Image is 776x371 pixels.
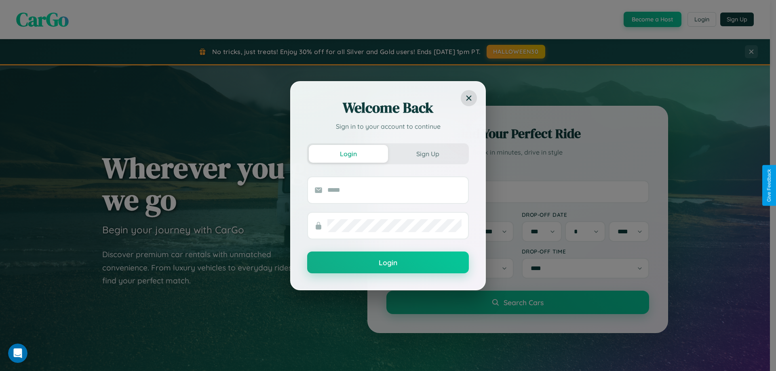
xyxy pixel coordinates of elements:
[307,252,469,273] button: Login
[8,344,27,363] iframe: Intercom live chat
[766,169,772,202] div: Give Feedback
[307,122,469,131] p: Sign in to your account to continue
[388,145,467,163] button: Sign Up
[309,145,388,163] button: Login
[307,98,469,117] h2: Welcome Back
